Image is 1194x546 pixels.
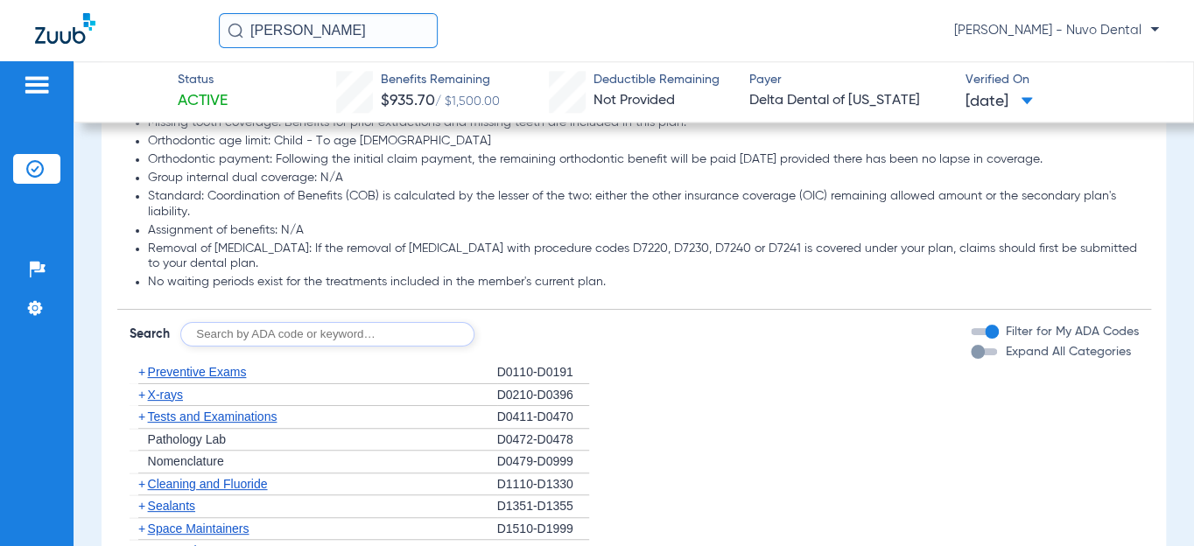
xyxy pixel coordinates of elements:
[148,115,1139,131] li: Missing tooth coverage: Benefits for prior extractions and missing teeth are included in this plan.
[148,477,268,491] span: Cleaning and Fluoride
[148,171,1139,186] li: Group internal dual coverage: N/A
[148,521,249,535] span: Space Maintainers
[138,365,145,379] span: +
[1006,346,1131,358] span: Expand All Categories
[497,406,589,429] div: D0411-D0470
[180,322,474,346] input: Search by ADA code or keyword…
[35,13,95,44] img: Zuub Logo
[148,189,1139,220] li: Standard: Coordination of Benefits (COB) is calculated by the lesser of the two: either the other...
[138,388,145,402] span: +
[148,134,1139,150] li: Orthodontic age limit: Child - To age [DEMOGRAPHIC_DATA]
[381,71,500,89] span: Benefits Remaining
[593,94,674,108] span: Not Provided
[138,409,145,423] span: +
[138,499,145,513] span: +
[138,477,145,491] span: +
[219,13,438,48] input: Search for patients
[148,499,195,513] span: Sealants
[130,325,170,343] span: Search
[497,495,589,518] div: D1351-D1355
[148,275,1139,290] li: No waiting periods exist for the treatments included in the member's current plan.
[148,152,1139,168] li: Orthodontic payment: Following the initial claim payment, the remaining orthodontic benefit will ...
[954,22,1159,39] span: [PERSON_NAME] - Nuvo Dental
[148,365,247,379] span: Preventive Exams
[497,473,589,496] div: D1110-D1330
[148,432,227,446] span: Pathology Lab
[435,95,500,108] span: / $1,500.00
[497,518,589,541] div: D1510-D1999
[138,521,145,535] span: +
[148,388,183,402] span: X-rays
[381,93,435,108] span: $935.70
[148,241,1139,272] li: Removal of [MEDICAL_DATA]: If the removal of [MEDICAL_DATA] with procedure codes D7220, D7230, D7...
[228,23,243,38] img: Search Icon
[749,90,950,112] span: Delta Dental of [US_STATE]
[1106,462,1194,546] iframe: Chat Widget
[148,409,277,423] span: Tests and Examinations
[178,71,228,89] span: Status
[966,91,1033,113] span: [DATE]
[148,454,224,468] span: Nomenclature
[1002,323,1139,341] label: Filter for My ADA Codes
[148,223,1139,239] li: Assignment of benefits: N/A
[497,451,589,473] div: D0479-D0999
[749,71,950,89] span: Payer
[497,361,589,384] div: D0110-D0191
[593,71,719,89] span: Deductible Remaining
[497,429,589,451] div: D0472-D0478
[23,74,51,95] img: hamburger-icon
[497,384,589,407] div: D0210-D0396
[966,71,1166,89] span: Verified On
[178,90,228,112] span: Active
